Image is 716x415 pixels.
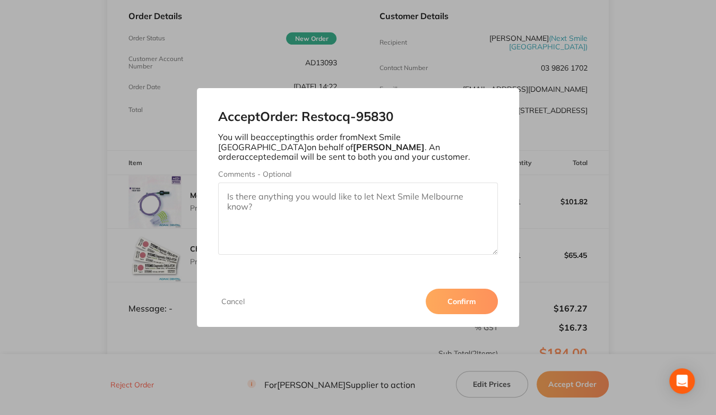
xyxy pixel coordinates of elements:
[218,297,248,306] button: Cancel
[218,109,498,124] h2: Accept Order: Restocq- 95830
[669,368,695,394] div: Open Intercom Messenger
[426,289,498,314] button: Confirm
[218,132,498,161] p: You will be accepting this order from Next Smile [GEOGRAPHIC_DATA] on behalf of . An order accept...
[353,142,425,152] b: [PERSON_NAME]
[218,170,498,178] label: Comments - Optional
